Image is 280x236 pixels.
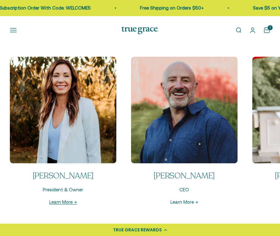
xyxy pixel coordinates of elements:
[10,171,116,181] p: [PERSON_NAME]
[135,5,198,10] a: Free Shipping on Orders $50+
[170,199,198,205] a: Learn More →
[131,171,238,181] p: [PERSON_NAME]
[49,199,77,205] a: Learn More →
[131,186,238,193] p: CEO
[268,25,273,30] cart-count: 1
[113,227,162,233] div: TRUE GRACE REWARDS
[10,186,116,193] p: President & Owner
